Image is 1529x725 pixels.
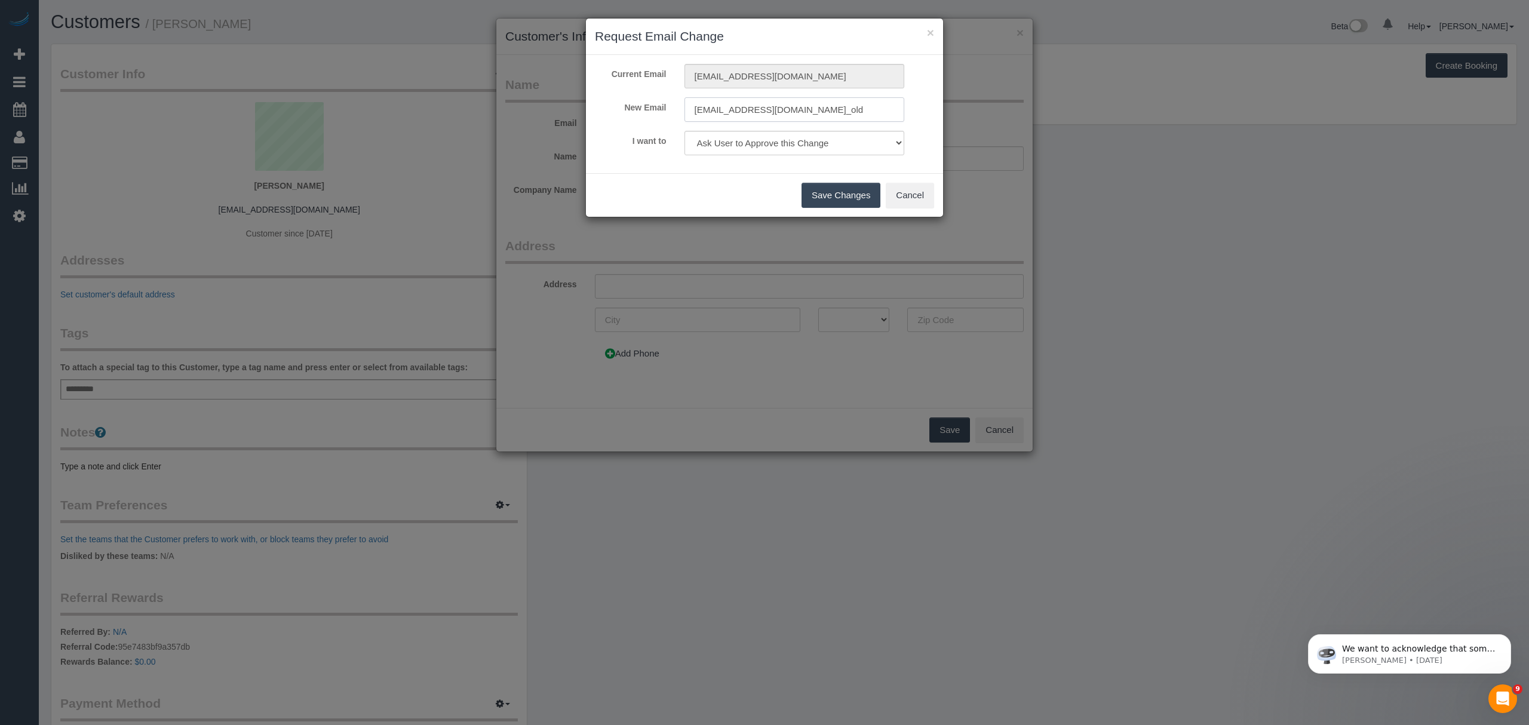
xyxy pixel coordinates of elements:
[586,131,676,147] label: I want to
[802,183,880,208] button: Save Changes
[1513,684,1522,694] span: 9
[52,35,205,198] span: We want to acknowledge that some users may be experiencing lag or slower performance in our softw...
[595,27,934,45] h3: Request Email Change
[1488,684,1517,713] iframe: Intercom live chat
[586,97,676,113] label: New Email
[586,64,676,80] label: Current Email
[52,46,206,57] p: Message from Ellie, sent 1d ago
[586,19,943,217] sui-modal: Request Email Change
[1290,609,1529,693] iframe: Intercom notifications message
[927,26,934,39] button: ×
[886,183,934,208] button: Cancel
